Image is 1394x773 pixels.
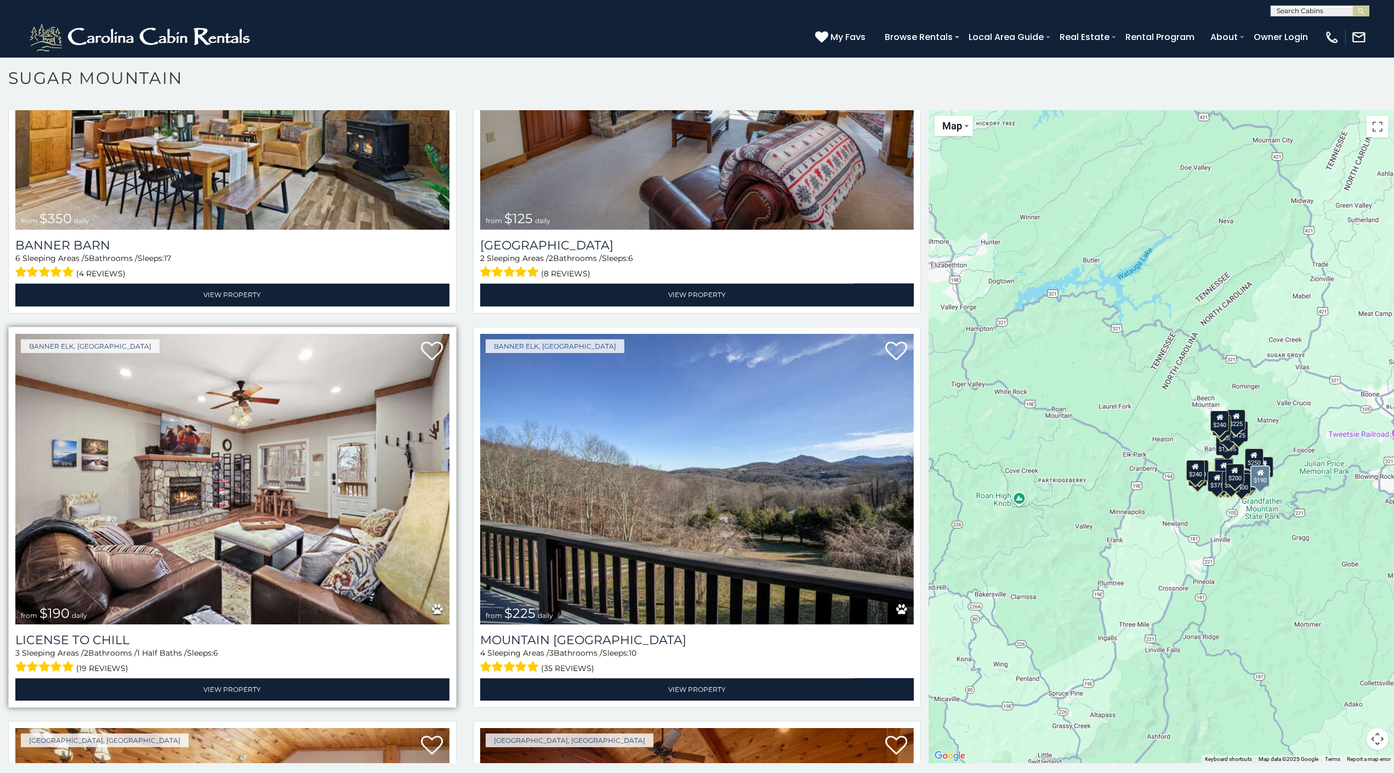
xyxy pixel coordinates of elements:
a: [GEOGRAPHIC_DATA], [GEOGRAPHIC_DATA] [486,734,653,747]
a: View Property [15,678,450,701]
div: $225 [1227,410,1245,430]
span: from [486,611,502,619]
a: Banner Elk, [GEOGRAPHIC_DATA] [486,339,624,353]
a: Add to favorites [421,735,443,758]
span: 6 [15,253,20,263]
span: 2 [84,648,88,658]
div: $190 [1214,458,1233,479]
a: About [1205,27,1243,47]
a: Add to favorites [885,340,907,363]
span: $190 [39,605,70,621]
a: License to Chill from $190 daily [15,334,450,624]
a: Mountain Skye Lodge from $225 daily [480,334,914,624]
button: Map camera controls [1367,728,1389,750]
div: $350 [1222,471,1241,492]
h3: Mountain Skye Lodge [480,633,914,647]
a: Rental Program [1120,27,1200,47]
a: Add to favorites [421,340,443,363]
a: My Favs [815,30,868,44]
a: [GEOGRAPHIC_DATA] [480,238,914,253]
a: Owner Login [1248,27,1313,47]
button: Toggle fullscreen view [1367,116,1389,138]
span: 3 [15,648,20,658]
a: Add to favorites [885,735,907,758]
span: from [486,217,502,225]
span: 4 [480,648,485,658]
a: Report a map error [1347,756,1391,762]
img: White-1-2.png [27,21,255,54]
span: 17 [164,253,171,263]
div: $500 [1232,473,1251,494]
span: 10 [629,648,636,658]
button: Change map style [935,116,973,136]
div: $250 [1245,448,1264,469]
a: View Property [480,283,914,306]
a: [GEOGRAPHIC_DATA], [GEOGRAPHIC_DATA] [21,734,189,747]
div: $195 [1238,470,1256,491]
div: Sleeping Areas / Bathrooms / Sleeps: [480,253,914,281]
img: mail-regular-white.png [1351,30,1367,45]
div: $350 [1220,423,1238,444]
span: 6 [628,253,633,263]
div: $240 [1186,459,1205,480]
span: 3 [549,648,554,658]
a: Browse Rentals [879,27,958,47]
a: Open this area in Google Maps (opens a new window) [932,749,968,763]
div: $375 [1208,470,1227,491]
img: Google [932,749,968,763]
a: Real Estate [1054,27,1115,47]
img: License to Chill [15,334,450,624]
span: $125 [504,211,533,226]
span: (8 reviews) [541,266,590,281]
span: $225 [504,605,536,621]
div: $200 [1226,464,1244,485]
div: Sleeping Areas / Bathrooms / Sleeps: [480,647,914,675]
div: $170 [1213,414,1231,435]
div: $300 [1215,458,1233,479]
span: daily [535,217,550,225]
span: My Favs [830,30,866,44]
span: daily [538,611,553,619]
span: 6 [213,648,218,658]
span: Map data ©2025 Google [1259,756,1318,762]
span: 1 Half Baths / [137,648,187,658]
a: Banner Barn [15,238,450,253]
span: daily [72,611,87,619]
span: $350 [39,211,72,226]
div: $240 [1210,411,1229,431]
img: phone-regular-white.png [1324,30,1340,45]
span: (19 reviews) [77,661,129,675]
span: from [21,217,37,225]
h3: Bearfoot Lodge [480,238,914,253]
span: daily [74,217,89,225]
span: 5 [84,253,89,263]
span: 2 [549,253,553,263]
div: Sleeping Areas / Bathrooms / Sleeps: [15,647,450,675]
a: View Property [15,283,450,306]
span: (4 reviews) [77,266,126,281]
div: $190 [1250,465,1270,487]
span: 2 [480,253,485,263]
span: (35 reviews) [541,661,594,675]
div: $155 [1211,471,1230,492]
a: Mountain [GEOGRAPHIC_DATA] [480,633,914,647]
img: Mountain Skye Lodge [480,334,914,624]
div: $350 [1219,471,1237,492]
div: $125 [1230,421,1248,442]
a: Local Area Guide [963,27,1049,47]
a: Banner Elk, [GEOGRAPHIC_DATA] [21,339,160,353]
a: License to Chill [15,633,450,647]
button: Keyboard shortcuts [1205,755,1252,763]
div: $155 [1255,457,1273,478]
div: $355 [1189,465,1208,486]
a: Terms [1325,756,1340,762]
div: $1,095 [1216,435,1239,456]
a: View Property [480,678,914,701]
span: Map [942,120,962,132]
div: Sleeping Areas / Bathrooms / Sleeps: [15,253,450,281]
span: from [21,611,37,619]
